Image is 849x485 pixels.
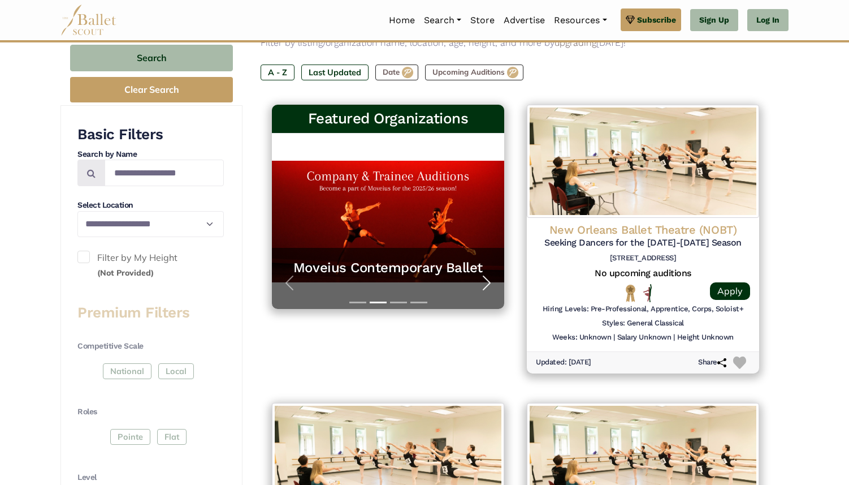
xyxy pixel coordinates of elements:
label: Filter by My Height [77,251,224,280]
a: upgrading [555,37,596,48]
p: Filter by listing/organization name, location, age, height, and more by [DATE]! [261,36,770,50]
span: Subscribe [637,14,676,26]
h5: Seeking Dancers for the [DATE]-[DATE] Season [536,237,750,249]
h6: Hiring Levels: Pre-Professional, Apprentice, Corps, Soloist+ [543,304,743,314]
h3: Featured Organizations [281,109,495,128]
a: Advertise [499,8,549,32]
a: Resources [549,8,611,32]
img: Heart [733,357,746,370]
small: (Not Provided) [97,268,154,278]
a: Subscribe [621,8,681,31]
label: Date [375,65,418,80]
h4: Competitive Scale [77,341,224,352]
button: Slide 2 [370,296,387,309]
h6: | [673,333,675,342]
img: gem.svg [626,14,635,26]
h6: Weeks: Unknown [552,333,611,342]
h6: Salary Unknown [617,333,671,342]
h4: Roles [77,406,224,418]
button: Slide 1 [349,296,366,309]
h6: Height Unknown [677,333,734,342]
img: National [623,284,638,302]
label: A - Z [261,65,294,80]
a: Moveius Contemporary Ballet [283,259,493,277]
h4: Search by Name [77,149,224,160]
h6: Share [698,358,726,367]
a: Sign Up [690,9,738,32]
img: Logo [527,105,759,218]
a: Apply [710,282,750,300]
button: Clear Search [70,77,233,102]
a: Log In [747,9,789,32]
h4: Level [77,472,224,483]
h4: Select Location [77,200,224,211]
h6: Styles: General Classical [602,319,684,328]
img: All [643,284,652,302]
h6: Updated: [DATE] [536,358,591,367]
a: Home [384,8,419,32]
button: Slide 4 [410,296,427,309]
h5: No upcoming auditions [536,268,750,280]
label: Upcoming Auditions [425,65,523,80]
button: Search [70,45,233,71]
h3: Premium Filters [77,303,224,323]
button: Slide 3 [390,296,407,309]
h4: New Orleans Ballet Theatre (NOBT) [536,222,750,237]
h6: [STREET_ADDRESS] [536,254,750,263]
label: Last Updated [301,65,369,80]
a: Store [466,8,499,32]
a: Search [419,8,466,32]
h3: Basic Filters [77,125,224,144]
input: Search by names... [105,160,224,186]
h6: | [613,333,615,342]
